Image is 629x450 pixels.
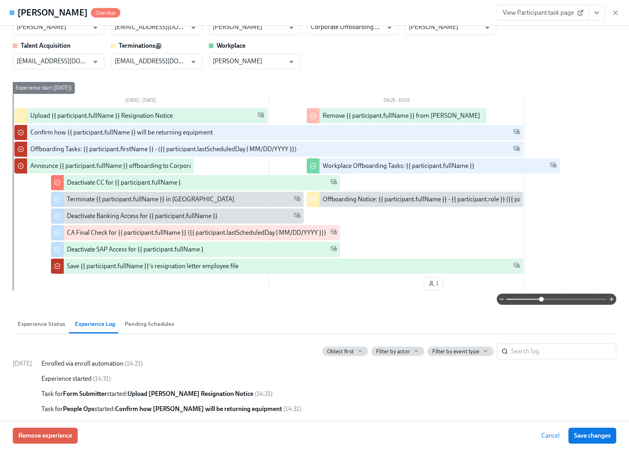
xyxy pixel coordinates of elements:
button: Save changes [568,428,616,444]
button: Oldest first [322,347,368,356]
span: Save changes [574,432,611,440]
span: Work Email [331,245,337,254]
span: ( 14:21 ) [125,360,143,367]
span: Overdue [91,10,120,16]
span: Pending Schedules [125,319,174,329]
div: [DATE] – [DATE] [13,96,269,107]
button: Open [89,56,102,68]
span: Experience Log [75,319,115,329]
span: Work Email [513,145,520,154]
div: Offboarding Tasks: {{ participant.firstName }} - ({{ participant.lastScheduledDay | MM/DD/YYYY }}) [30,145,296,154]
div: Confirm how {{ participant.fullName }} will be returning equipment [30,128,213,137]
button: Open [187,21,200,34]
span: ( 14:31 ) [251,420,268,428]
strong: Talent Acquisition [21,42,71,49]
div: CA Final Check for {{ participant.fullName }} ({{ participant.lastScheduledDay | MM/DD/YYYY }}) [67,228,326,237]
a: View Participant task page [496,5,589,21]
button: Filter by actor [371,347,424,356]
span: Task for started: [41,420,249,428]
div: Deactivate Banking Access for {{ participant.fullName }} [67,212,218,220]
div: Upload {{ participant.fullName }} Resignation Notice [30,111,173,120]
button: View task page [588,5,605,21]
div: 09/25 – 10/01 [269,96,525,107]
strong: Confirm how [PERSON_NAME] will be returning equipment [115,405,282,413]
div: Save {{ participant.fullName }}'s resignation letter employee file [67,262,239,271]
div: Deactivate SAP Access for {{ participant.fullName } [67,245,204,254]
div: Enrolled via enroll automation [41,359,616,368]
span: 1 [428,280,439,288]
div: Terminate {{ participant.fullName }} in [GEOGRAPHIC_DATA] [67,195,234,204]
button: Cancel [536,428,565,444]
span: Remove experience [18,432,72,440]
span: Cancel [541,432,560,440]
strong: People Ops [63,420,94,428]
button: Open [89,21,102,34]
button: Open [187,56,200,68]
strong: Form Submitter [63,390,107,397]
span: [DATE] [13,360,32,367]
span: Task for started: [41,390,253,397]
button: Open [481,21,494,34]
button: Open [285,21,298,34]
button: Open [285,56,298,68]
span: Experience Status [18,319,65,329]
div: Announce {{ participant.fullName }} offboarding to CorporateTerminations@? [30,162,242,170]
div: Deactivate CC for {{ participant.fullName } [67,178,181,187]
button: Open [383,21,396,34]
div: Experience start ([DATE]) [12,82,75,94]
span: Work Email [294,195,300,204]
span: ( 14:31 ) [93,375,111,382]
strong: Workplace [217,42,245,49]
button: Filter by event type [427,347,494,356]
span: Oldest first [327,348,354,355]
span: Work Email [513,128,520,137]
span: View Participant task page [503,9,582,17]
strong: People Ops [63,405,94,413]
strong: Terminations@ [119,42,162,49]
span: Work Email [513,262,520,271]
span: Filter by actor [376,348,410,355]
span: Work Email [258,111,264,121]
strong: Upload [PERSON_NAME] Resignation Notice [127,390,253,397]
span: Task for started: [41,405,282,413]
div: Experience started [41,374,616,383]
span: Work Email [331,178,337,187]
div: Workplace Offboarding Tasks: {{ participant.fullName }} [323,162,474,170]
h4: [PERSON_NAME] [18,7,88,19]
span: Work Email [550,162,556,171]
div: Remove {{ participant.fullName }} from [PERSON_NAME] [323,111,480,120]
span: Work Email [331,228,337,238]
span: ( 14:31 ) [255,390,272,397]
input: Search log [511,343,616,359]
strong: Offboarding Tasks: [PERSON_NAME] - ([DATE]) [115,420,249,428]
button: Remove experience [13,428,78,444]
button: 1 [424,277,443,290]
span: ( 14:31 ) [283,405,301,413]
span: Filter by event type [432,348,479,355]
